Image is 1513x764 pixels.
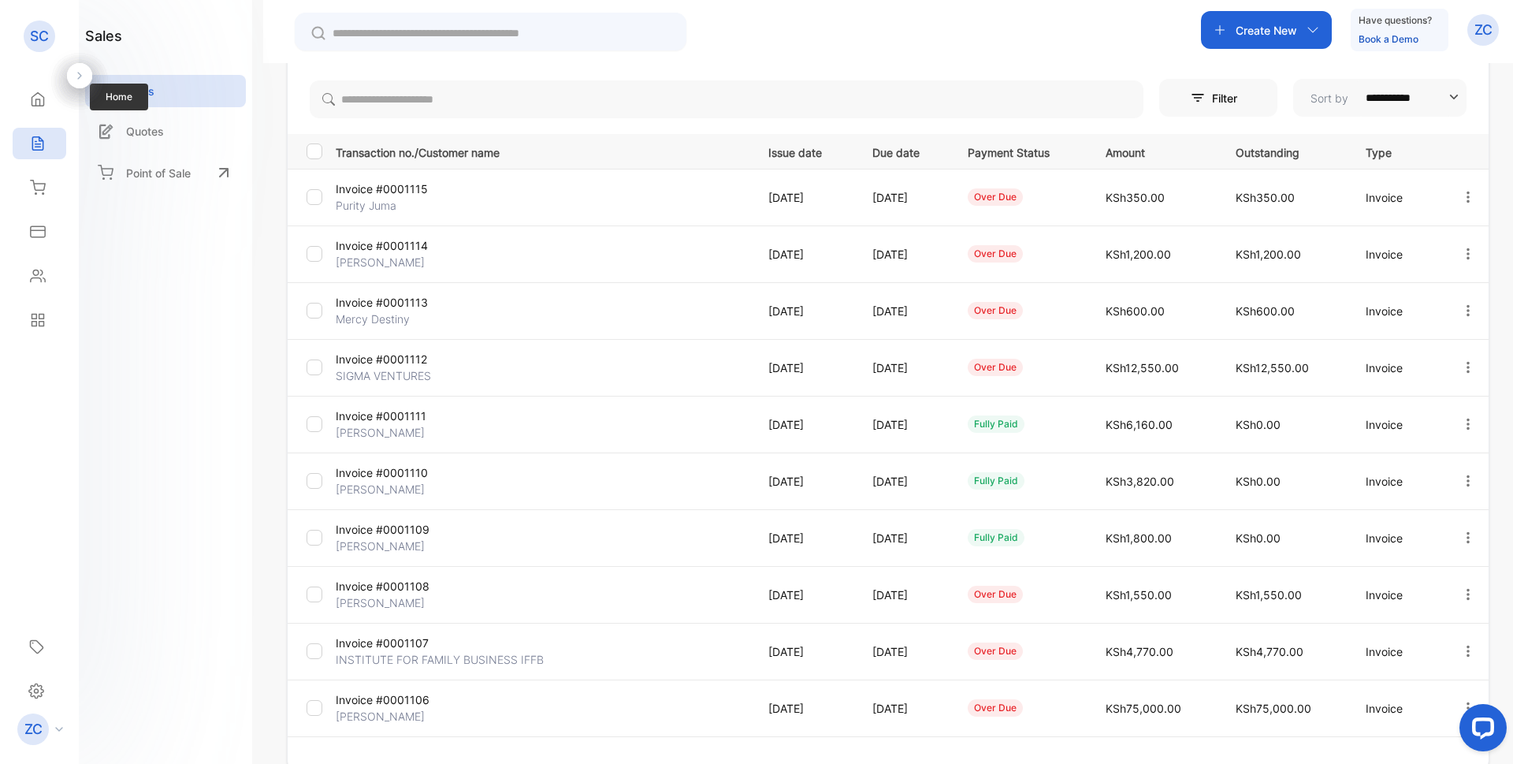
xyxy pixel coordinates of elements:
span: KSh4,770.00 [1236,645,1303,658]
div: over due [968,643,1023,660]
span: KSh0.00 [1236,531,1281,545]
p: [PERSON_NAME] [336,594,474,611]
p: [DATE] [768,700,839,717]
p: [PERSON_NAME] [336,538,474,554]
p: Invoice [1366,303,1428,319]
a: Book a Demo [1359,33,1418,45]
p: [DATE] [872,189,936,206]
span: KSh4,770.00 [1106,645,1173,658]
span: KSh350.00 [1236,191,1295,204]
p: [DATE] [768,530,839,546]
p: [PERSON_NAME] [336,254,474,270]
p: Invoice #0001107 [336,635,474,651]
span: KSh6,160.00 [1106,418,1173,431]
div: over due [968,359,1023,376]
p: [DATE] [768,303,839,319]
a: Sales [85,75,246,107]
p: Invoice [1366,189,1428,206]
p: Invoice #0001106 [336,691,474,708]
div: fully paid [968,416,1024,433]
p: [DATE] [768,360,839,376]
div: over due [968,245,1023,263]
div: over due [968,188,1023,206]
p: Invoice [1366,643,1428,660]
p: [DATE] [872,360,936,376]
button: ZC [1467,11,1499,49]
span: KSh600.00 [1106,304,1165,318]
p: Invoice #0001109 [336,521,474,538]
span: KSh1,200.00 [1106,248,1171,261]
button: Sort by [1293,79,1467,117]
span: KSh0.00 [1236,418,1281,431]
p: [DATE] [872,530,936,546]
button: Create New [1201,11,1332,49]
p: [DATE] [872,473,936,490]
h1: sales [85,25,122,47]
p: Transaction no./Customer name [336,141,749,161]
p: Payment Status [968,141,1073,161]
span: KSh75,000.00 [1106,702,1181,715]
p: INSTITUTE FOR FAMILY BUSINESS IFFB [336,651,544,668]
p: [PERSON_NAME] [336,424,474,441]
span: KSh600.00 [1236,304,1295,318]
div: over due [968,699,1023,717]
p: Invoice [1366,416,1428,433]
p: Invoice #0001112 [336,351,474,367]
div: over due [968,302,1023,319]
p: ZC [1474,20,1493,40]
span: KSh0.00 [1236,475,1281,488]
div: fully paid [968,472,1024,490]
p: [DATE] [768,643,839,660]
span: KSh12,550.00 [1236,361,1309,375]
p: [DATE] [768,416,839,433]
p: [PERSON_NAME] [336,708,474,725]
p: SC [30,26,49,47]
p: [PERSON_NAME] [336,481,474,498]
p: Quotes [126,123,164,140]
span: KSh12,550.00 [1106,361,1179,375]
p: Invoice [1366,360,1428,376]
p: [DATE] [768,246,839,263]
p: Invoice #0001113 [336,294,474,311]
p: Invoice #0001115 [336,181,474,197]
p: [DATE] [768,473,839,490]
span: KSh1,550.00 [1236,588,1302,602]
span: KSh75,000.00 [1236,702,1311,715]
p: Invoice #0001108 [336,578,474,594]
a: Quotes [85,115,246,147]
p: [DATE] [768,189,839,206]
p: [DATE] [872,303,936,319]
p: Invoice #0001110 [336,464,474,481]
p: Invoice [1366,473,1428,490]
p: ZC [24,719,43,740]
span: KSh1,550.00 [1106,588,1172,602]
p: Due date [872,141,936,161]
span: KSh1,200.00 [1236,248,1301,261]
p: [DATE] [872,587,936,603]
p: Sales [126,83,154,99]
p: Issue date [768,141,839,161]
p: [DATE] [768,587,839,603]
p: Type [1366,141,1428,161]
p: Outstanding [1236,141,1333,161]
p: Amount [1106,141,1203,161]
div: over due [968,586,1023,603]
p: Invoice [1366,530,1428,546]
p: [DATE] [872,416,936,433]
p: Purity Juma [336,197,474,214]
p: [DATE] [872,246,936,263]
p: Invoice #0001111 [336,408,474,424]
span: KSh1,800.00 [1106,531,1172,545]
p: Invoice [1366,246,1428,263]
p: Create New [1236,22,1297,39]
p: Point of Sale [126,165,191,181]
p: Sort by [1310,90,1348,106]
p: Mercy Destiny [336,311,474,327]
p: Invoice [1366,587,1428,603]
span: KSh3,820.00 [1106,475,1174,488]
p: Have questions? [1359,13,1432,28]
span: KSh350.00 [1106,191,1165,204]
p: [DATE] [872,700,936,717]
p: Invoice #0001114 [336,237,474,254]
